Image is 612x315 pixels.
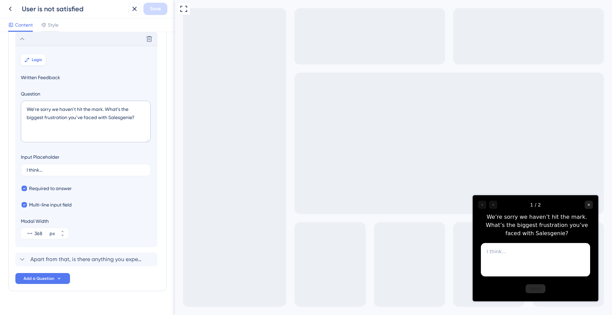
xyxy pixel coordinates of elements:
[24,276,54,281] span: Add a Question
[50,229,55,238] div: px
[48,21,58,29] span: Style
[22,4,126,14] div: User is not satisfied
[21,73,152,82] span: Written Feedback
[150,5,161,13] span: Save
[15,21,33,29] span: Content
[21,90,152,98] label: Question
[298,195,423,301] iframe: UserGuiding Survey
[56,228,69,233] button: px
[15,273,70,284] button: Add a Question
[29,184,72,192] span: Required to answer
[21,101,151,142] textarea: We’re sorry we haven’t hit the mark. What’s the biggest frustration you’ve faced with Salesgenie?
[29,201,72,209] span: Multi-line input field
[21,153,59,161] div: Input Placeholder
[21,54,45,65] button: Logic
[34,229,48,238] input: px
[56,233,69,239] button: px
[27,168,145,172] input: Type a placeholder
[21,217,69,225] div: Modal Width
[30,255,143,263] span: Apart from that, is there anything you expected Salesgenie to do that it currently doesn’t?
[143,3,167,15] button: Save
[32,57,42,62] span: Logic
